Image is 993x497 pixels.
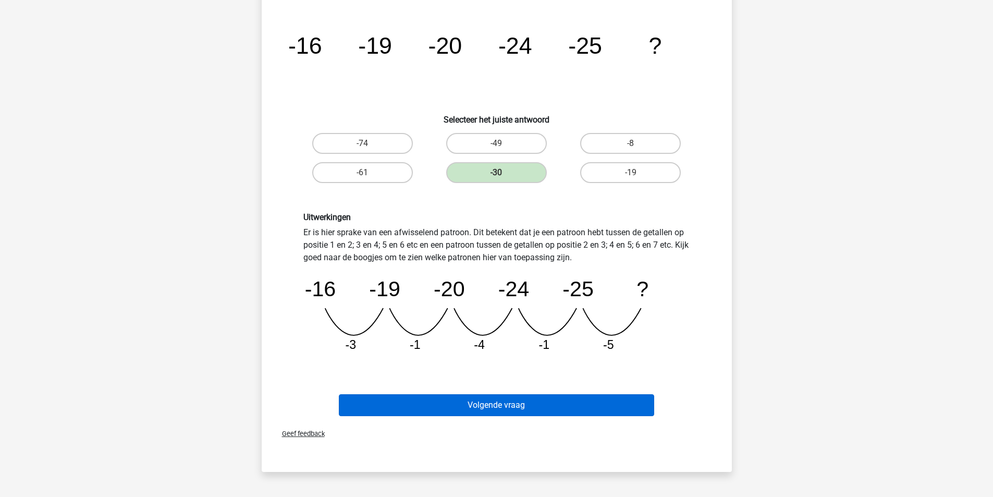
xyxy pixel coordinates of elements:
tspan: -1 [409,338,420,351]
tspan: -4 [474,338,485,351]
button: Volgende vraag [339,394,654,416]
tspan: -3 [345,338,356,351]
tspan: -16 [288,32,322,58]
tspan: -5 [603,338,614,351]
label: -30 [446,162,547,183]
label: -74 [312,133,413,154]
tspan: ? [648,32,661,58]
tspan: -16 [304,277,336,301]
tspan: -20 [434,277,465,301]
label: -61 [312,162,413,183]
tspan: -20 [428,32,462,58]
tspan: -1 [538,338,549,351]
div: Er is hier sprake van een afwisselend patroon. Dit betekent dat je een patroon hebt tussen de get... [296,212,698,361]
tspan: ? [636,277,648,301]
span: Geef feedback [274,430,325,438]
tspan: -25 [568,32,602,58]
tspan: -25 [562,277,594,301]
h6: Uitwerkingen [303,212,690,222]
tspan: -24 [498,277,529,301]
tspan: -19 [369,277,400,301]
label: -19 [580,162,681,183]
tspan: -19 [358,32,392,58]
tspan: -24 [498,32,532,58]
label: -8 [580,133,681,154]
h6: Selecteer het juiste antwoord [278,106,715,125]
label: -49 [446,133,547,154]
